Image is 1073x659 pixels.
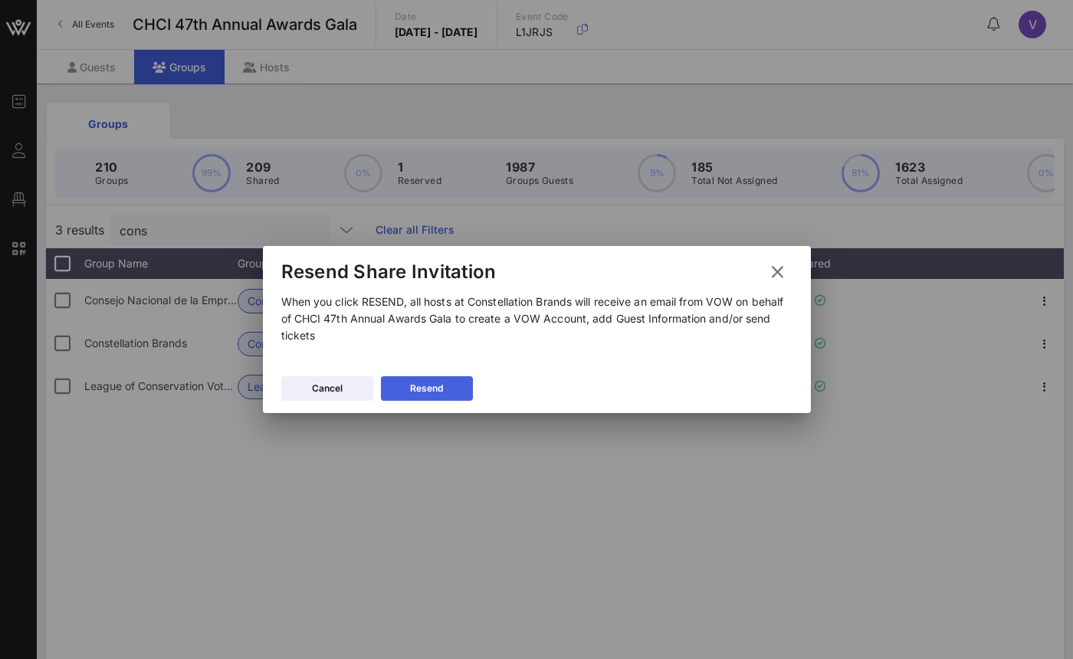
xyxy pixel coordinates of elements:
[312,381,343,396] div: Cancel
[281,261,497,284] div: Resend Share Invitation
[281,293,792,344] p: When you click RESEND, all hosts at Constellation Brands will receive an email from VOW on behalf...
[281,376,373,401] button: Cancel
[381,376,473,401] button: Resend
[410,381,443,396] div: Resend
